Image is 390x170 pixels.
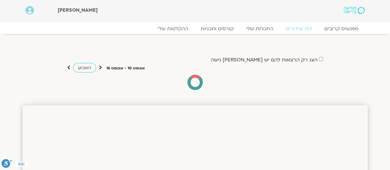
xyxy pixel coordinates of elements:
[151,26,195,32] a: ההקלטות שלי
[106,65,145,72] p: אוגוסט 10 - אוגוסט 16
[195,26,240,32] a: קורסים ותכניות
[26,26,365,32] nav: Menu
[318,26,365,32] a: מפגשים קרובים
[280,26,318,32] a: לוח שידורים
[240,26,280,32] a: התכניות שלי
[73,63,96,73] a: השבוע
[58,7,98,14] span: [PERSON_NAME]
[211,57,318,63] label: הצג רק הרצאות להם יש [PERSON_NAME] גישה
[78,65,91,71] span: השבוע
